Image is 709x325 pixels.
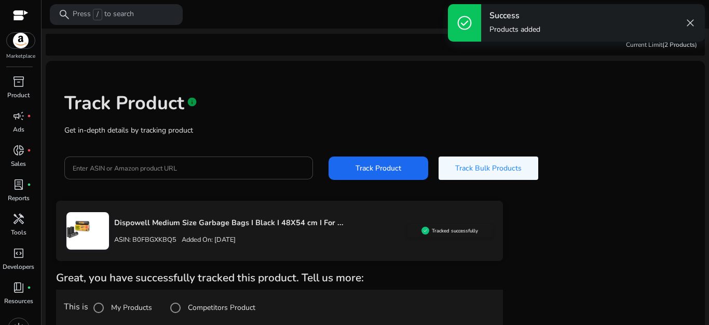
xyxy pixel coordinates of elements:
h4: Success [489,11,540,21]
span: donut_small [12,144,25,157]
p: Tools [11,228,26,237]
span: book_4 [12,281,25,294]
h4: Great, you have successfully tracked this product. Tell us more: [56,271,503,284]
span: close [684,17,697,29]
span: Track Product [356,163,401,174]
span: search [58,8,71,21]
span: code_blocks [12,247,25,259]
p: Sales [11,159,26,168]
span: handyman [12,213,25,225]
p: Get in-depth details by tracking product [64,125,686,136]
span: / [93,9,102,20]
span: inventory_2 [12,75,25,88]
label: Competitors Product [186,302,255,313]
span: check_circle [456,15,473,31]
span: campaign [12,110,25,122]
span: lab_profile [12,178,25,191]
p: Products added [489,24,540,35]
span: info [187,97,197,107]
p: Resources [4,296,33,306]
p: Added On: [DATE] [176,235,236,245]
p: Press to search [73,9,134,20]
span: fiber_manual_record [27,285,31,290]
img: 61qR-SnJ3jL.jpg [66,217,90,241]
p: Reports [8,193,30,203]
p: ASIN: B0FBGXKBQ5 [114,235,176,245]
button: Track Bulk Products [439,157,538,180]
p: Dispowell Medium Size Garbage Bags I Black I 48X54 cm I For ... [114,217,407,229]
img: amazon.svg [7,33,35,48]
label: My Products [109,302,152,313]
button: Track Product [329,157,428,180]
p: Ads [13,125,24,134]
span: fiber_manual_record [27,148,31,152]
span: Track Bulk Products [455,163,522,174]
h1: Track Product [64,92,184,114]
span: fiber_manual_record [27,183,31,187]
h5: Tracked successfully [432,228,478,234]
p: Product [7,90,30,100]
span: fiber_manual_record [27,114,31,118]
p: Developers [3,262,34,271]
img: sellerapp_active [421,227,429,235]
p: Marketplace [6,53,35,60]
